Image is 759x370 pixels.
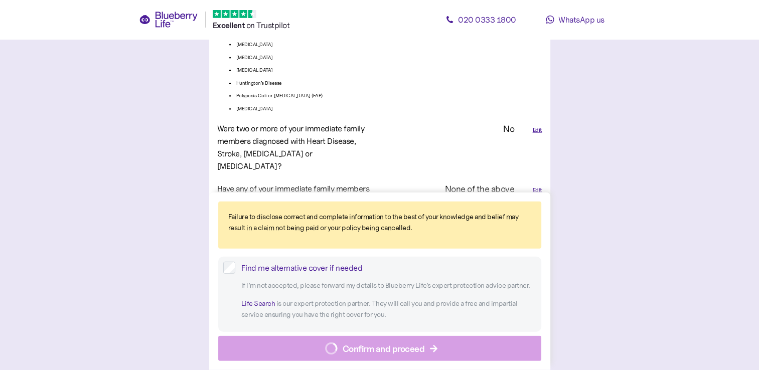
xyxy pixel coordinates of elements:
span: on Trustpilot [246,20,290,30]
div: Have any of your immediate family members been diagnosed with any of the following: [217,182,376,208]
div: Were two or more of your immediate family members diagnosed with Heart Disease, Stroke, [MEDICAL_... [217,122,376,172]
a: 020 0333 1800 [436,10,526,30]
div: None of the above [384,182,515,196]
p: is our expert protection partner. They will call you and provide a free and impartial service ens... [241,298,536,320]
span: Excellent ️ [213,21,246,30]
span: Polyposis Coli or [MEDICAL_DATA] (FAP) [236,92,323,100]
div: Find me alternative cover if needed [241,261,536,274]
div: Failure to disclose correct and complete information to the best of your knowledge and belief may... [228,212,531,233]
div: No [384,122,515,136]
span: [MEDICAL_DATA] [236,54,273,62]
span: [MEDICAL_DATA] [236,66,273,74]
span: WhatsApp us [558,15,604,25]
a: Life Search [241,299,275,308]
span: [MEDICAL_DATA] [236,105,273,113]
span: Huntington’s Disease [236,79,282,87]
button: Edit [532,186,542,195]
button: Edit [532,126,542,134]
a: WhatsApp us [530,10,621,30]
p: If I’m not accepted, please forward my details to Blueberry Life ’s expert protection advice part... [241,280,536,291]
span: 020 0333 1800 [458,15,516,25]
span: [MEDICAL_DATA] [236,41,273,49]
